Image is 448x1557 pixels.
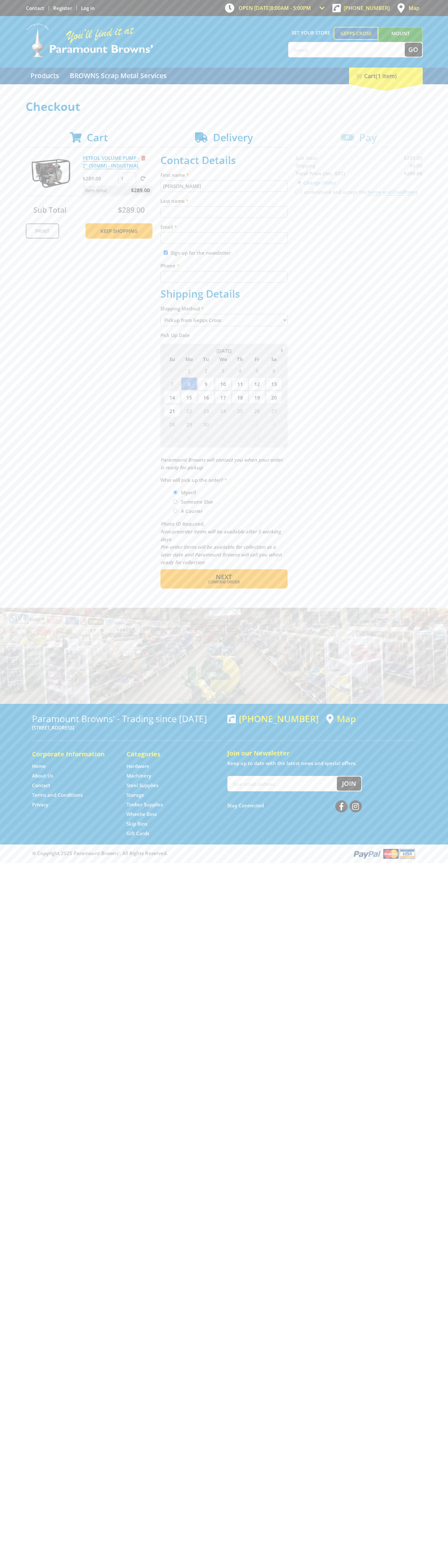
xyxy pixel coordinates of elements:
span: 5 [249,364,265,377]
a: Go to the Privacy page [32,801,48,808]
span: (1 item) [376,72,397,80]
span: 15 [181,391,197,404]
div: Cart [349,68,423,84]
span: Delivery [213,130,253,144]
span: Set your store [288,27,334,38]
a: Remove from cart [141,155,145,161]
button: Go [405,43,422,57]
span: 17 [215,391,231,404]
span: 1 [181,364,197,377]
a: Go to the Hardware page [126,763,149,770]
span: 2 [198,364,214,377]
span: 8 [215,431,231,444]
span: Next [216,573,232,581]
input: Search [289,43,405,57]
div: [PHONE_NUMBER] [227,713,319,724]
span: 27 [266,404,282,417]
em: Paramount Browns will contact you when your order is ready for pickup [160,457,283,471]
input: Your email address [228,777,337,791]
a: Go to the Home page [32,763,46,770]
span: 11 [232,377,248,390]
input: Please select who will pick up the order. [173,490,177,494]
input: Please enter your telephone number. [160,271,288,283]
a: Go to the Storage page [126,792,144,798]
span: 23 [198,404,214,417]
a: Print [26,223,59,239]
span: Sub Total [33,205,66,215]
span: 21 [164,404,180,417]
span: 12 [249,377,265,390]
span: 2 [232,418,248,431]
span: 14 [164,391,180,404]
button: Next Confirm order [160,569,288,589]
span: 7 [164,377,180,390]
div: Stay Connected [227,798,362,813]
span: Th [232,355,248,363]
span: Fr [249,355,265,363]
h2: Contact Details [160,154,288,166]
span: 22 [181,404,197,417]
button: Join [337,777,361,791]
span: $289.00 [118,205,145,215]
span: 19 [249,391,265,404]
p: Item total: [83,185,152,195]
span: 6 [181,431,197,444]
span: 25 [232,404,248,417]
span: Cart [87,130,108,144]
span: 6 [266,364,282,377]
select: Please select a shipping method. [160,314,288,326]
p: Keep up to date with the latest news and special offers. [227,759,416,767]
a: Go to the Machinery page [126,772,151,779]
span: 30 [198,418,214,431]
p: $289.00 [83,175,117,182]
label: Email [160,223,288,231]
span: Su [164,355,180,363]
span: 13 [266,377,282,390]
a: PETROL VOLUME PUMP - 2" (50MM) - INDUSTRIAL [83,155,139,169]
p: [STREET_ADDRESS] [32,724,221,731]
span: 29 [181,418,197,431]
h3: Paramount Browns' - Trading since [DATE] [32,713,221,724]
label: Phone [160,262,288,269]
span: We [215,355,231,363]
a: View a map of Gepps Cross location [326,713,356,724]
span: 31 [164,364,180,377]
label: Who will pick up the order? [160,476,288,484]
span: 3 [215,364,231,377]
span: Tu [198,355,214,363]
a: Mount [PERSON_NAME] [378,27,423,51]
span: 18 [232,391,248,404]
span: 5 [164,431,180,444]
input: Please select who will pick up the order. [173,499,177,504]
span: 3 [249,418,265,431]
span: Mo [181,355,197,363]
label: Shipping Method [160,305,288,312]
span: 8:00am - 5:00pm [271,4,311,12]
em: Photo ID Required. Non-preorder items will be available after 5 working days Pre-order items will... [160,521,282,565]
span: 20 [266,391,282,404]
a: Go to the Steel Supplies page [126,782,159,789]
span: 4 [266,418,282,431]
a: Go to the Timber Supplies page [126,801,163,808]
span: 16 [198,391,214,404]
span: [DATE] [216,348,232,354]
span: 9 [232,431,248,444]
a: Gepps Cross [334,27,378,40]
span: 9 [198,377,214,390]
img: PayPal, Mastercard, Visa accepted [352,848,416,860]
span: 10 [215,377,231,390]
h5: Corporate Information [32,750,114,759]
span: OPEN [DATE] [239,4,311,12]
input: Please enter your first name. [160,180,288,192]
label: Someone Else [179,496,215,507]
span: 24 [215,404,231,417]
h5: Categories [126,750,208,759]
span: 10 [249,431,265,444]
a: Go to the Wheelie Bins page [126,811,157,818]
span: 8 [181,377,197,390]
label: Myself [179,487,198,498]
span: 28 [164,418,180,431]
a: Go to the BROWNS Scrap Metal Services page [65,68,171,84]
span: Sa [266,355,282,363]
a: Go to the About Us page [32,772,53,779]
